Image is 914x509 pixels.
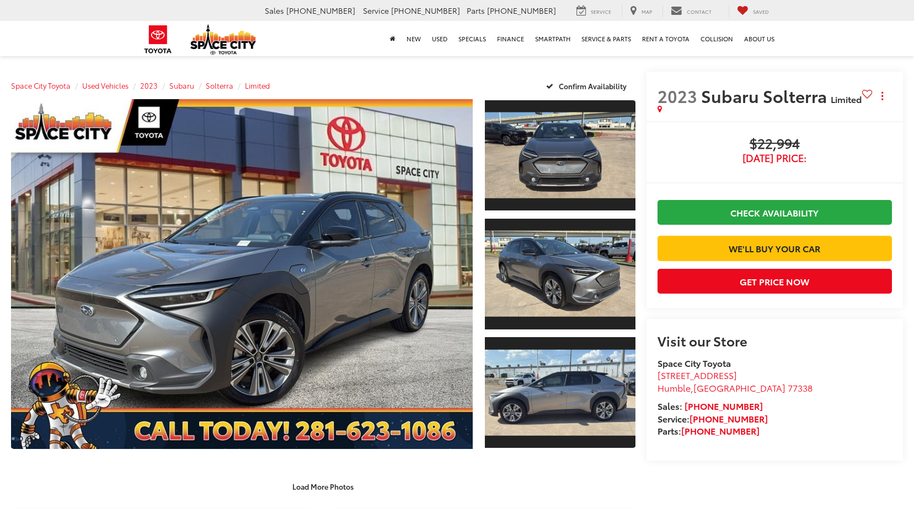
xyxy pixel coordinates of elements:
[689,412,768,425] a: [PHONE_NUMBER]
[485,336,635,448] a: Expand Photo 3
[658,136,892,153] span: $22,994
[484,231,637,317] img: 2023 Subaru Solterra Limited
[831,93,862,105] span: Limited
[662,5,720,17] a: Contact
[576,21,637,56] a: Service & Parts
[169,80,194,90] a: Subaru
[693,381,785,394] span: [GEOGRAPHIC_DATA]
[82,80,129,90] a: Used Vehicles
[658,369,813,394] a: [STREET_ADDRESS] Humble,[GEOGRAPHIC_DATA] 77338
[137,21,179,57] img: Toyota
[658,333,892,348] h2: Visit our Store
[140,80,158,90] a: 2023
[622,5,660,17] a: Map
[658,399,682,412] span: Sales:
[453,21,491,56] a: Specials
[685,399,763,412] a: [PHONE_NUMBER]
[485,218,635,330] a: Expand Photo 2
[695,21,739,56] a: Collision
[391,5,460,16] span: [PHONE_NUMBER]
[559,81,627,91] span: Confirm Availability
[286,5,355,16] span: [PHONE_NUMBER]
[658,236,892,261] a: We'll Buy Your Car
[484,349,637,436] img: 2023 Subaru Solterra Limited
[701,84,831,107] span: Subaru Solterra
[285,477,361,496] button: Load More Photos
[265,5,284,16] span: Sales
[642,8,652,15] span: Map
[658,356,731,369] strong: Space City Toyota
[658,381,813,394] span: ,
[658,381,691,394] span: Humble
[540,76,635,95] button: Confirm Availability
[739,21,780,56] a: About Us
[11,99,473,449] a: Expand Photo 0
[658,200,892,225] a: Check Availability
[487,5,556,16] span: [PHONE_NUMBER]
[7,98,478,451] img: 2023 Subaru Solterra Limited
[11,80,71,90] a: Space City Toyota
[658,424,760,437] strong: Parts:
[873,86,892,105] button: Actions
[658,269,892,294] button: Get Price Now
[687,8,712,15] span: Contact
[426,21,453,56] a: Used
[568,5,619,17] a: Service
[753,8,769,15] span: Saved
[658,369,737,381] span: [STREET_ADDRESS]
[788,381,813,394] span: 77338
[681,424,760,437] a: [PHONE_NUMBER]
[729,5,777,17] a: My Saved Vehicles
[467,5,485,16] span: Parts
[363,5,389,16] span: Service
[658,153,892,164] span: [DATE] Price:
[190,24,256,55] img: Space City Toyota
[206,80,233,90] a: Solterra
[881,91,883,100] span: dropdown dots
[530,21,576,56] a: SmartPath
[484,112,637,199] img: 2023 Subaru Solterra Limited
[245,80,270,90] a: Limited
[591,8,611,15] span: Service
[401,21,426,56] a: New
[491,21,530,56] a: Finance
[658,412,768,425] strong: Service:
[384,21,401,56] a: Home
[485,99,635,212] a: Expand Photo 1
[637,21,695,56] a: Rent a Toyota
[658,84,697,107] span: 2023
